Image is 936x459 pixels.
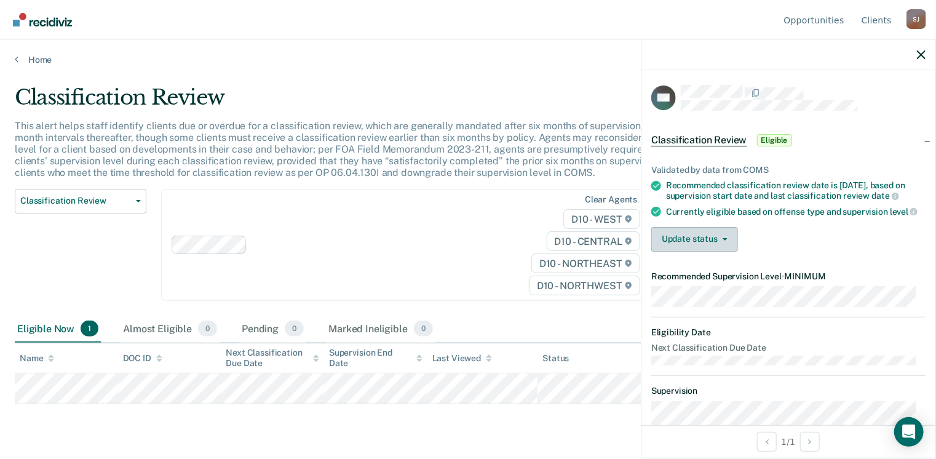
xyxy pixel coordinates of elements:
button: Update status [651,227,738,252]
span: Classification Review [651,134,747,146]
div: Almost Eligible [121,316,220,343]
span: 0 [285,321,304,337]
dt: Eligibility Date [651,327,926,338]
div: Next Classification Due Date [226,348,319,369]
div: Validated by data from COMS [651,165,926,175]
img: Recidiviz [13,13,72,26]
div: Classification Review [15,85,717,120]
span: date [871,191,898,201]
span: D10 - CENTRAL [547,231,640,251]
div: Eligible Now [15,316,101,343]
span: • [782,271,785,281]
span: D10 - WEST [563,209,640,229]
div: Recommended classification review date is [DATE], based on supervision start date and last classi... [666,180,926,201]
div: S J [906,9,926,29]
dt: Recommended Supervision Level MINIMUM [651,271,926,282]
button: Next Opportunity [800,432,820,452]
div: DOC ID [123,353,162,364]
p: This alert helps staff identify clients due or overdue for a classification review, which are gen... [15,120,713,179]
div: Last Viewed [432,353,492,364]
span: Eligible [757,134,792,146]
div: 1 / 1 [641,425,935,458]
div: Marked Ineligible [326,316,435,343]
div: Supervision End Date [329,348,422,369]
dt: Supervision [651,386,926,396]
span: level [890,207,918,217]
div: Open Intercom Messenger [894,417,924,447]
div: Name [20,353,54,364]
div: Classification ReviewEligible [641,121,935,160]
span: 0 [414,321,433,337]
span: 0 [198,321,217,337]
a: Home [15,54,921,65]
span: D10 - NORTHWEST [529,276,640,295]
div: Currently eligible based on offense type and supervision [666,206,926,217]
span: Classification Review [20,196,131,206]
button: Profile dropdown button [906,9,926,29]
div: Clear agents [585,194,637,205]
span: 1 [81,321,98,337]
div: Status [542,353,569,364]
dt: Next Classification Due Date [651,343,926,353]
div: Pending [239,316,306,343]
button: Previous Opportunity [757,432,777,452]
span: D10 - NORTHEAST [531,253,640,273]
